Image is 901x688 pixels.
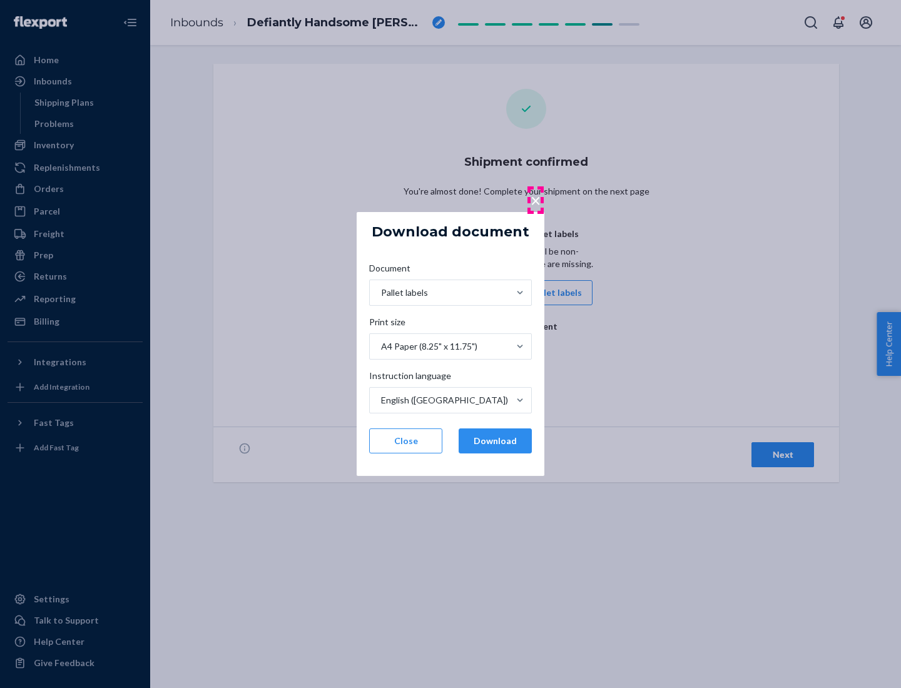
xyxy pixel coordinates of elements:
input: Instruction languageEnglish ([GEOGRAPHIC_DATA]) [380,394,381,407]
span: × [531,190,541,211]
input: Print sizeA4 Paper (8.25" x 11.75") [380,340,381,353]
button: Download [459,428,532,453]
div: Pallet labels [381,286,428,299]
input: DocumentPallet labels [380,286,381,299]
div: A4 Paper (8.25" x 11.75") [381,340,477,353]
h5: Download document [372,225,529,240]
div: English ([GEOGRAPHIC_DATA]) [381,394,508,407]
button: Close [369,428,442,453]
span: Instruction language [369,370,451,387]
span: Document [369,262,410,280]
span: Print size [369,316,405,333]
